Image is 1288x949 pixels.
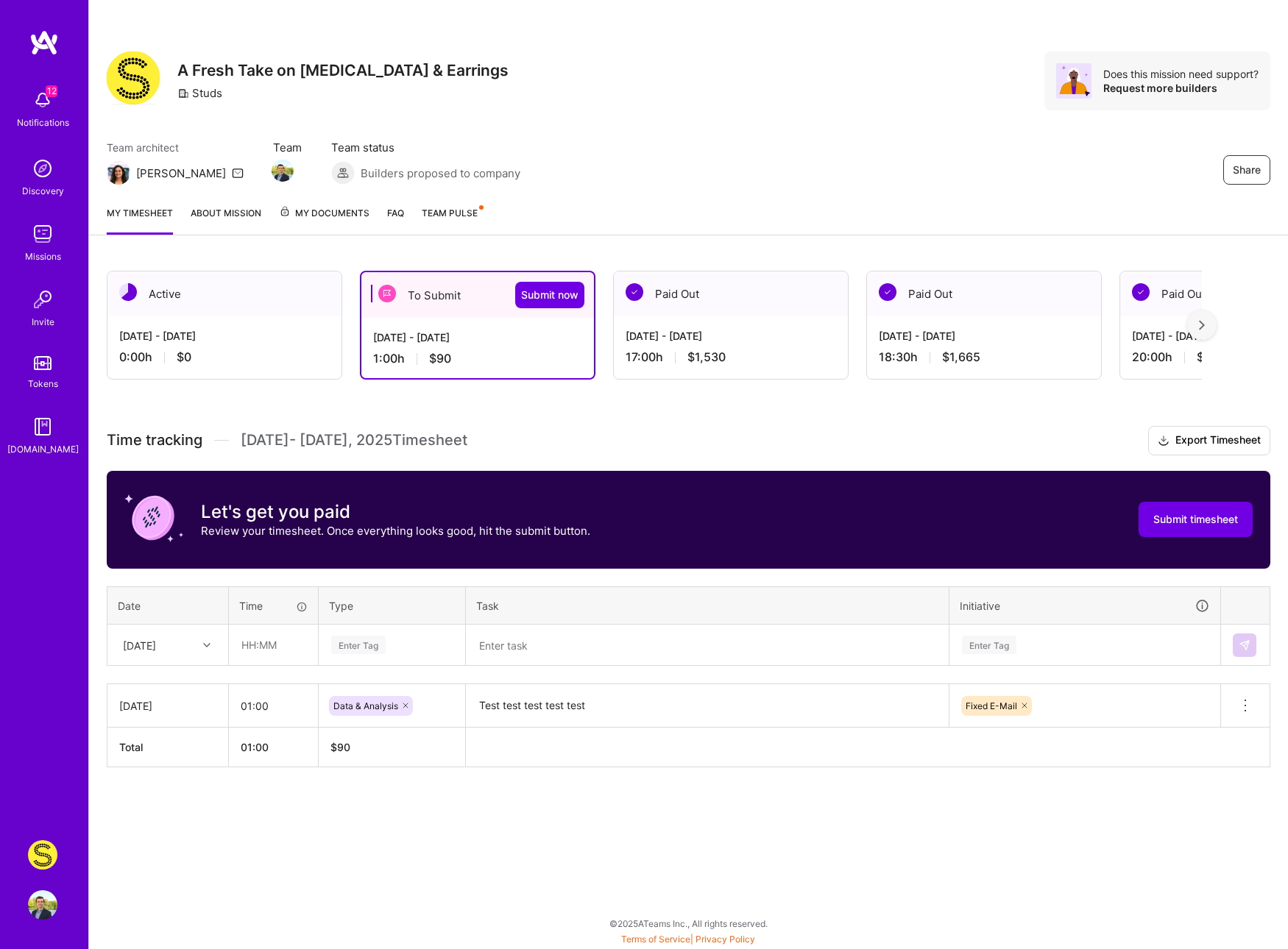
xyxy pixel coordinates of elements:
img: coin [124,488,183,547]
a: Team Member Avatar [273,158,292,183]
span: | [621,934,755,945]
div: Initiative [960,597,1210,614]
h3: A Fresh Take on [MEDICAL_DATA] & Earrings [177,61,509,79]
img: Paid Out [626,283,643,301]
div: [DATE] - [DATE] [626,328,836,344]
div: Tokens [28,376,58,391]
img: Team Member Avatar [272,160,294,182]
span: Fixed E-Mail [966,700,1017,711]
i: icon Mail [232,167,244,179]
div: [DATE] - [DATE] [879,328,1089,344]
div: [DATE] - [DATE] [373,330,582,345]
a: Terms of Service [621,934,690,945]
span: $ 90 [330,741,350,753]
img: Paid Out [1132,283,1150,301]
i: icon Download [1158,433,1170,449]
h3: Let's get you paid [201,501,590,523]
img: bell [28,85,57,115]
span: My Documents [279,205,369,221]
a: My timesheet [107,205,173,235]
div: Time [239,598,308,614]
th: Type [319,586,466,625]
div: Enter Tag [962,633,1016,656]
button: Submit timesheet [1139,502,1253,537]
span: Share [1233,163,1261,177]
div: 17:00 h [626,349,836,365]
div: Invite [32,314,54,330]
span: Team Pulse [422,207,478,218]
img: Studs: A Fresh Take on Ear Piercing & Earrings [28,840,57,870]
div: Paid Out [867,271,1101,316]
button: Export Timesheet [1148,426,1270,455]
th: Date [107,586,229,625]
th: Task [466,586,949,625]
img: right [1199,320,1205,330]
div: [PERSON_NAME] [136,166,226,181]
div: Missions [25,249,61,264]
img: Company Logo [107,51,160,104]
span: Builders proposed to company [361,166,520,181]
div: Notifications [17,115,69,130]
div: [DATE] [123,637,156,653]
div: © 2025 ATeams Inc., All rights reserved. [88,905,1288,942]
img: Team Architect [107,161,130,185]
span: $90 [429,351,451,366]
p: Review your timesheet. Once everything looks good, hit the submit button. [201,523,590,539]
input: HH:MM [229,686,318,725]
div: Studs [177,85,222,101]
img: guide book [28,412,57,441]
span: $1,800 [1197,349,1235,365]
a: FAQ [387,205,404,235]
div: To Submit [361,272,594,318]
div: Request more builders [1103,81,1259,95]
img: Invite [28,285,57,314]
img: tokens [34,356,52,370]
span: $0 [177,349,191,365]
div: Discovery [22,183,64,199]
th: 01:00 [229,728,319,767]
span: Team [273,140,302,155]
img: Paid Out [879,283,896,301]
a: User Avatar [24,890,61,920]
textarea: Test test test test test [467,686,947,726]
a: Team Pulse [422,205,482,235]
img: logo [29,29,59,56]
div: Does this mission need support? [1103,67,1259,81]
img: Builders proposed to company [331,161,355,185]
img: discovery [28,154,57,183]
span: 12 [46,85,57,97]
button: Share [1223,155,1270,185]
img: Active [119,283,137,301]
span: [DATE] - [DATE] , 2025 Timesheet [241,431,467,449]
img: User Avatar [28,890,57,920]
span: Time tracking [107,431,202,449]
span: Data & Analysis [333,700,398,711]
i: icon Chevron [203,641,210,649]
div: 0:00 h [119,349,330,365]
div: 1:00 h [373,351,582,366]
span: Team architect [107,140,244,155]
i: icon CompanyGray [177,88,189,99]
span: Submit now [521,288,578,302]
th: Total [107,728,229,767]
img: teamwork [28,219,57,249]
div: Paid Out [614,271,848,316]
a: My Documents [279,205,369,235]
a: Studs: A Fresh Take on Ear Piercing & Earrings [24,840,61,870]
div: Active [107,271,342,316]
div: Enter Tag [331,633,386,656]
span: $1,665 [942,349,980,365]
div: 18:30 h [879,349,1089,365]
button: Submit now [515,282,584,308]
a: About Mission [191,205,261,235]
img: Submit [1239,639,1250,651]
div: [DATE] - [DATE] [119,328,330,344]
div: [DOMAIN_NAME] [7,441,79,457]
div: [DATE] [119,698,216,714]
a: Privacy Policy [696,934,755,945]
span: Submit timesheet [1153,512,1238,527]
span: $1,530 [687,349,726,365]
span: Team status [331,140,520,155]
img: To Submit [378,285,396,302]
input: HH:MM [230,625,317,664]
